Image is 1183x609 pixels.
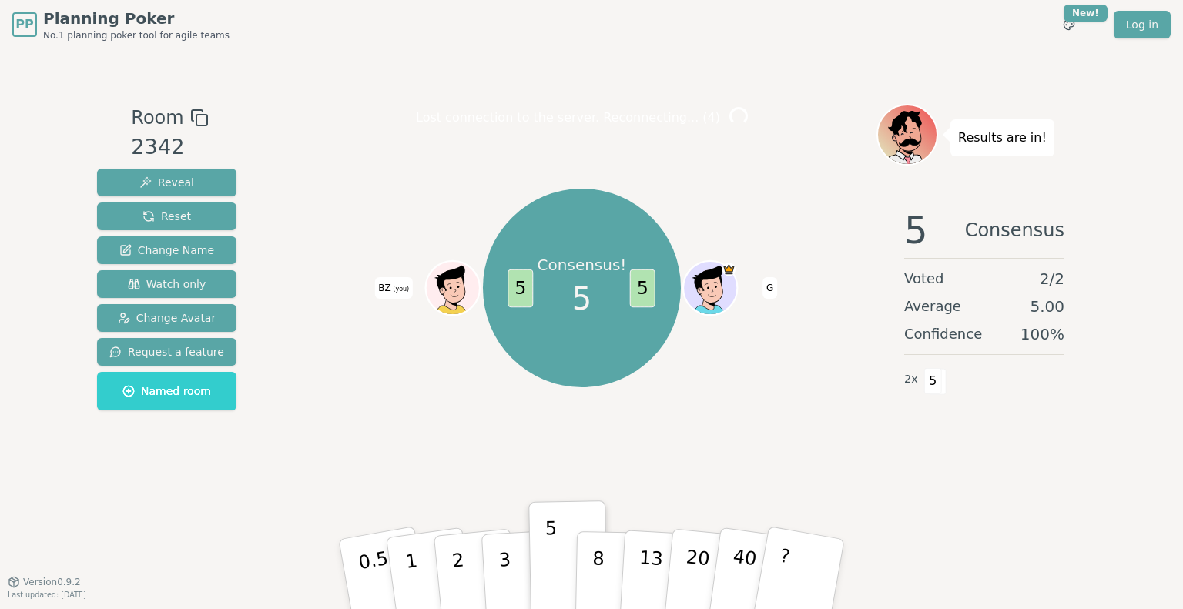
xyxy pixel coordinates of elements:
div: New! [1064,5,1108,22]
p: Consensus! [538,254,627,276]
span: Request a feature [109,344,224,360]
span: 2 x [904,371,918,388]
span: Change Avatar [118,310,216,326]
span: No.1 planning poker tool for agile teams [43,29,230,42]
a: PPPlanning PokerNo.1 planning poker tool for agile teams [12,8,230,42]
span: Room [131,104,183,132]
p: 5 [545,517,558,601]
span: 5 [630,269,655,307]
span: Watch only [128,276,206,292]
span: 2 / 2 [1040,268,1064,289]
p: Lost connection to the server. Reconnecting... ( 4 ) [416,107,720,129]
span: Change Name [119,243,214,258]
div: 2342 [131,132,208,163]
p: Results are in! [958,127,1047,149]
span: Version 0.9.2 [23,576,81,588]
span: 5 [572,276,591,322]
span: Click to change your name [374,277,413,299]
span: Average [904,296,961,317]
span: Reveal [139,175,194,190]
span: Confidence [904,323,982,345]
button: Watch only [97,270,236,298]
span: 5 [904,212,928,249]
button: Reveal [97,169,236,196]
span: 5.00 [1030,296,1064,317]
span: G is the host [722,263,736,276]
button: New! [1055,11,1083,38]
span: Click to change your name [762,277,777,299]
button: Change Avatar [97,304,236,332]
button: Change Name [97,236,236,264]
span: Consensus [965,212,1064,249]
button: Named room [97,372,236,410]
span: Planning Poker [43,8,230,29]
span: Last updated: [DATE] [8,591,86,599]
button: Reset [97,202,236,230]
span: Voted [904,268,944,289]
button: Click to change your avatar [427,263,478,313]
span: PP [15,15,33,34]
span: 5 [508,269,534,307]
button: Request a feature [97,338,236,366]
span: 5 [924,368,942,394]
a: Log in [1114,11,1171,38]
span: Reset [142,209,191,224]
span: (you) [391,286,410,293]
span: 100 % [1020,323,1064,345]
span: Named room [122,383,211,399]
button: Version0.9.2 [8,576,81,588]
